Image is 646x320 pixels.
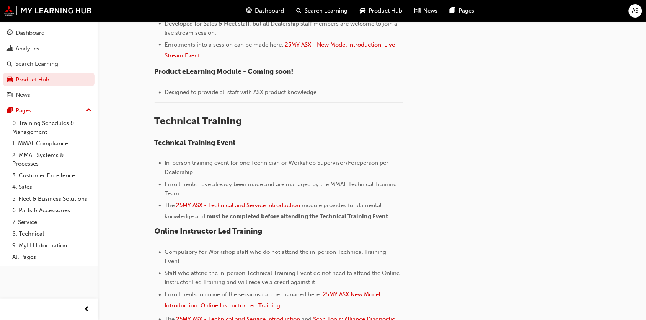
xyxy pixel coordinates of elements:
[9,181,95,193] a: 4. Sales
[9,149,95,170] a: 2. MMAL Systems & Processes
[165,160,390,176] span: In-person training event for one Technician or Workshop Supervisor/Foreperson per Dealership.
[414,6,420,16] span: news-icon
[165,291,321,298] span: Enrollments into one of the sessions can be managed here:
[9,170,95,182] a: 3. Customer Excellence
[360,6,365,16] span: car-icon
[9,205,95,216] a: 6. Parts & Accessories
[9,228,95,240] a: 8. Technical
[16,29,45,37] div: Dashboard
[165,270,401,286] span: Staff who attend the in-person Technical Training Event do not need to attend the Online Instruct...
[423,6,438,15] span: News
[207,213,390,220] span: must be completed before attending the Technical Training Event.
[305,6,347,15] span: Search Learning
[165,89,318,96] span: Designed to provide all staff with ASX product knowledge.
[16,91,30,99] div: News
[9,240,95,252] a: 9. MyLH Information
[165,249,388,265] span: Compulsory for Workshop staff who do not attend the in-person Technical Training Event.
[176,202,300,209] a: 25MY ASX - Technical and Service Introduction
[155,139,236,147] span: Technical Training Event
[296,6,302,16] span: search-icon
[16,44,39,53] div: Analytics
[3,104,95,118] button: Pages
[3,57,95,71] a: Search Learning
[290,3,354,19] a: search-iconSearch Learning
[155,68,294,76] span: Product eLearning Module - Coming soon!
[165,20,399,36] span: Developed for Sales & Fleet staff, but all Dealership staff members are welcome to join a live st...
[9,216,95,228] a: 7. Service
[9,138,95,149] a: 1. MMAL Compliance
[3,73,95,87] a: Product Hub
[84,305,90,314] span: prev-icon
[155,115,242,127] span: Technical Training
[408,3,444,19] a: news-iconNews
[86,106,91,115] span: up-icon
[369,6,402,15] span: Product Hub
[444,3,481,19] a: pages-iconPages
[629,4,642,18] button: AS
[15,60,58,68] div: Search Learning
[3,26,95,40] a: Dashboard
[165,181,399,197] span: Enrollments have already been made and are managed by the MMAL Technical Training Team.
[165,291,382,309] a: 25MY ASX New Model Introduction: Online Instructor Led Training
[459,6,475,15] span: Pages
[7,76,13,83] span: car-icon
[7,30,13,37] span: guage-icon
[3,24,95,104] button: DashboardAnalyticsSearch LearningProduct HubNews
[9,251,95,263] a: All Pages
[4,6,92,16] img: mmal
[165,202,175,209] span: The
[7,61,12,68] span: search-icon
[3,88,95,102] a: News
[165,41,284,48] span: Enrolments into a session can be made here:
[9,117,95,138] a: 0. Training Schedules & Management
[240,3,290,19] a: guage-iconDashboard
[450,6,456,16] span: pages-icon
[9,193,95,205] a: 5. Fleet & Business Solutions
[7,45,13,52] span: chart-icon
[7,107,13,114] span: pages-icon
[354,3,408,19] a: car-iconProduct Hub
[7,92,13,99] span: news-icon
[3,42,95,56] a: Analytics
[155,227,263,236] span: Online Instructor Led Training
[246,6,252,16] span: guage-icon
[632,6,639,15] span: AS
[16,106,31,115] div: Pages
[255,6,284,15] span: Dashboard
